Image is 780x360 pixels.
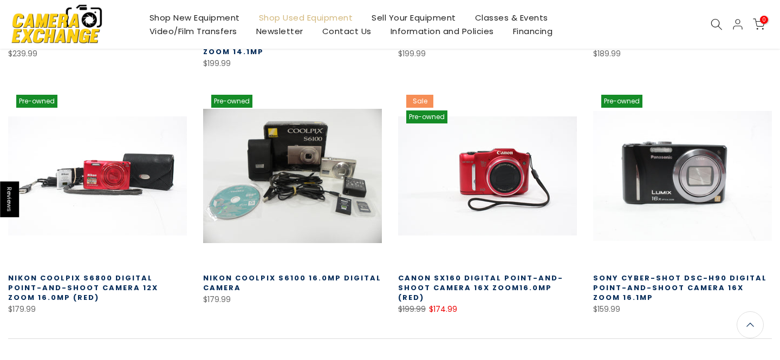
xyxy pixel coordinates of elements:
[203,273,381,293] a: Nikon Coolpix S6100 16.0mp Digital Camera
[593,303,772,316] div: $159.99
[140,11,249,24] a: Shop New Equipment
[140,24,246,38] a: Video/Film Transfers
[8,303,187,316] div: $179.99
[760,16,768,24] span: 0
[429,303,457,316] ins: $174.99
[503,24,562,38] a: Financing
[8,47,187,61] div: $239.99
[203,293,382,306] div: $179.99
[398,304,426,315] del: $199.99
[246,24,313,38] a: Newsletter
[593,273,767,303] a: Sony Cyber-shot DSC-H90 Digital Point-and-Shoot Camera 16x Zoom 16.1mp
[313,24,381,38] a: Contact Us
[753,18,765,30] a: 0
[593,47,772,61] div: $189.99
[8,273,158,303] a: Nikon Coolpix S6800 Digital Point-and-Shoot Camera 12x Zoom 16.0mp (Red)
[249,11,362,24] a: Shop Used Equipment
[381,24,503,38] a: Information and Policies
[398,47,577,61] div: $199.99
[362,11,466,24] a: Sell Your Equipment
[465,11,557,24] a: Classes & Events
[398,273,563,303] a: Canon SX160 Digital Point-and-Shoot Camera 16x Zoom16.0mp (Red)
[203,57,382,70] div: $199.99
[737,311,764,338] a: Back to the top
